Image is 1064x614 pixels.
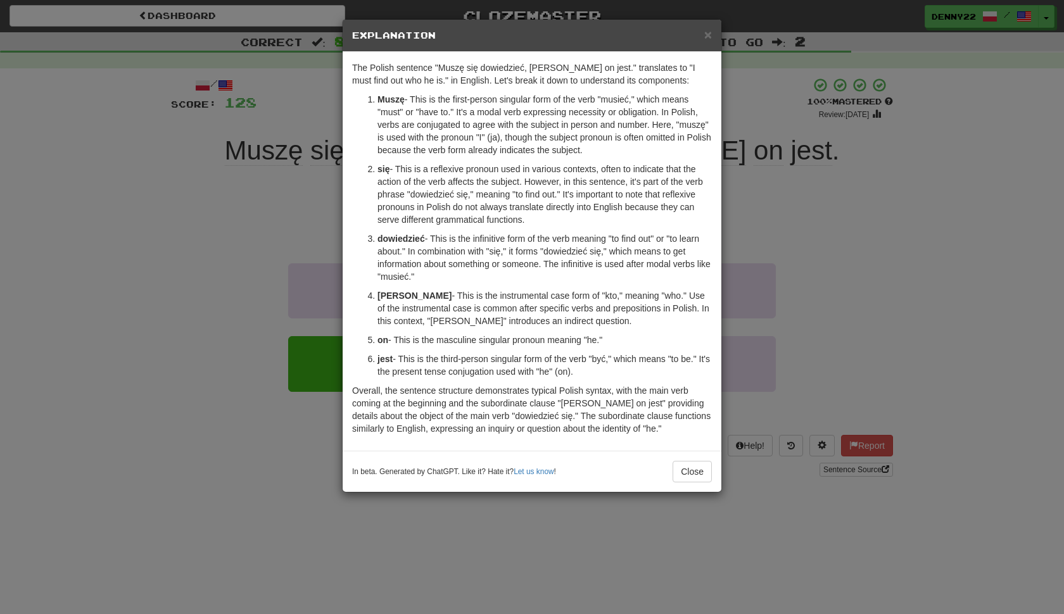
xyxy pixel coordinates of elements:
[377,94,405,104] strong: Muszę
[704,27,712,42] span: ×
[352,29,712,42] h5: Explanation
[352,384,712,435] p: Overall, the sentence structure demonstrates typical Polish syntax, with the main verb coming at ...
[514,467,554,476] a: Let us know
[377,163,712,226] p: - This is a reflexive pronoun used in various contexts, often to indicate that the action of the ...
[377,354,393,364] strong: jest
[352,467,556,477] small: In beta. Generated by ChatGPT. Like it? Hate it? !
[377,232,712,283] p: - This is the infinitive form of the verb meaning "to find out" or "to learn about." In combinati...
[673,461,712,482] button: Close
[377,164,389,174] strong: się
[377,334,712,346] p: - This is the masculine singular pronoun meaning "he."
[377,291,452,301] strong: [PERSON_NAME]
[377,93,712,156] p: - This is the first-person singular form of the verb "musieć," which means "must" or "have to." I...
[377,289,712,327] p: - This is the instrumental case form of "kto," meaning "who." Use of the instrumental case is com...
[352,61,712,87] p: The Polish sentence "Muszę się dowiedzieć, [PERSON_NAME] on jest." translates to "I must find out...
[377,335,388,345] strong: on
[377,234,425,244] strong: dowiedzieć
[377,353,712,378] p: - This is the third-person singular form of the verb "być," which means "to be." It's the present...
[704,28,712,41] button: Close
